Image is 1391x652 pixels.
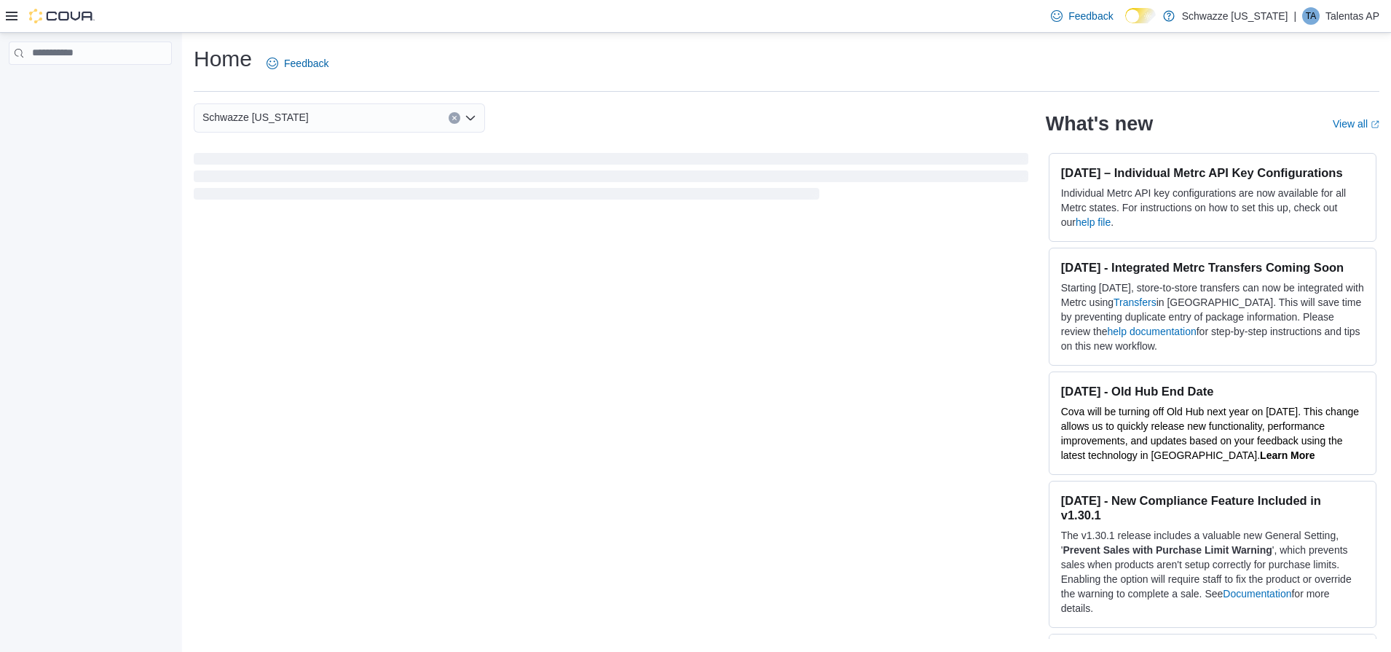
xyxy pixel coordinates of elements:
span: Feedback [1068,9,1113,23]
a: View allExternal link [1333,118,1379,130]
div: Talentas AP [1302,7,1320,25]
button: Open list of options [465,112,476,124]
p: Schwazze [US_STATE] [1182,7,1288,25]
p: Talentas AP [1325,7,1379,25]
p: The v1.30.1 release includes a valuable new General Setting, ' ', which prevents sales when produ... [1061,528,1364,616]
p: | [1293,7,1296,25]
span: Feedback [284,56,328,71]
nav: Complex example [9,68,172,103]
a: Feedback [261,49,334,78]
img: Cova [29,9,95,23]
h1: Home [194,44,252,74]
a: Feedback [1045,1,1119,31]
h3: [DATE] - New Compliance Feature Included in v1.30.1 [1061,493,1364,522]
h3: [DATE] – Individual Metrc API Key Configurations [1061,165,1364,180]
span: Dark Mode [1125,23,1126,24]
h3: [DATE] - Integrated Metrc Transfers Coming Soon [1061,260,1364,275]
strong: Prevent Sales with Purchase Limit Warning [1063,544,1272,556]
a: Learn More [1260,449,1315,461]
a: help file [1076,216,1111,228]
span: Loading [194,156,1028,203]
p: Starting [DATE], store-to-store transfers can now be integrated with Metrc using in [GEOGRAPHIC_D... [1061,280,1364,353]
h3: [DATE] - Old Hub End Date [1061,384,1364,398]
a: help documentation [1108,326,1197,337]
button: Clear input [449,112,460,124]
p: Individual Metrc API key configurations are now available for all Metrc states. For instructions ... [1061,186,1364,229]
a: Documentation [1223,588,1291,600]
h2: What's new [1046,112,1153,135]
a: Transfers [1114,296,1156,308]
input: Dark Mode [1125,8,1156,23]
span: TA [1306,7,1316,25]
span: Schwazze [US_STATE] [202,109,309,126]
svg: External link [1371,120,1379,129]
span: Cova will be turning off Old Hub next year on [DATE]. This change allows us to quickly release ne... [1061,406,1359,461]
